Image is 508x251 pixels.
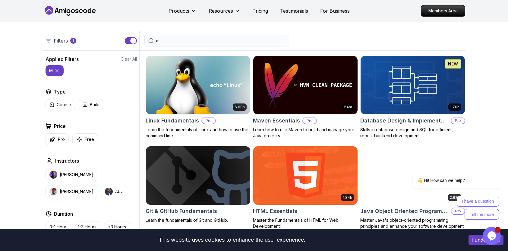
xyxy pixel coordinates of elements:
[46,133,69,145] button: Pro
[360,127,465,139] p: Skills in database design and SQL for efficient, robust backend development
[5,233,459,246] div: This website uses cookies to enhance the user experience.
[46,168,97,181] button: instructor img[PERSON_NAME]
[360,116,448,125] h2: Database Design & Implementation
[253,56,358,114] img: Maven Essentials card
[146,146,250,205] img: Git & GitHub Fundamentals card
[209,7,233,14] p: Resources
[253,127,358,139] p: Learn how to use Maven to build and manage your Java projects
[393,125,502,224] iframe: chat widget
[361,146,465,205] img: Java Object Oriented Programming card
[49,224,66,230] p: 0-1 Hour
[421,5,465,16] p: Members Area
[54,88,66,95] h2: Type
[169,7,189,14] p: Products
[320,7,350,14] a: For Business
[57,102,71,108] p: Course
[146,116,199,125] h2: Linux Fundamentals
[343,195,352,200] p: 1.84h
[79,99,103,110] button: Build
[280,7,308,14] a: Testimonials
[74,221,100,233] button: 1-3 Hours
[49,68,53,74] p: m
[121,56,137,62] button: Clear All
[421,5,465,17] a: Members Area
[46,99,75,110] button: Course
[361,56,465,114] img: Database Design & Implementation card
[360,146,465,235] a: Java Object Oriented Programming card2.82hJava Object Oriented ProgrammingProMaster Java's object...
[360,56,465,139] a: Database Design & Implementation card1.70hNEWDatabase Design & ImplementationProSkills in databas...
[303,118,316,124] p: Pro
[46,185,97,198] button: instructor img[PERSON_NAME]
[146,207,217,215] h2: Git & GitHub Fundamentals
[58,136,65,142] p: Pro
[169,7,197,19] button: Products
[54,37,68,44] p: Filters
[108,224,126,230] p: +3 Hours
[85,136,94,142] p: Free
[146,127,251,139] p: Learn the fundamentals of Linux and how to use the command line
[54,122,66,130] h2: Price
[469,235,503,245] button: Accept cookies
[115,189,123,195] p: Abz
[235,105,245,110] p: 6.00h
[253,56,358,139] a: Maven Essentials card54mMaven EssentialsProLearn how to use Maven to build and manage your Java p...
[202,118,215,124] p: Pro
[360,207,448,215] h2: Java Object Oriented Programming
[49,188,57,195] img: instructor img
[253,146,358,205] img: HTML Essentials card
[72,38,74,43] p: 1
[105,188,113,195] img: instructor img
[146,56,251,139] a: Linux Fundamentals card6.00hLinux FundamentalsProLearn the fundamentals of Linux and how to use t...
[344,105,352,110] p: 54m
[360,217,465,235] p: Master Java's object-oriented programming principles and enhance your software development skills.
[46,221,70,233] button: 0-1 Hour
[60,172,93,178] p: [PERSON_NAME]
[72,133,98,145] button: Free
[104,221,130,233] button: +3 Hours
[46,65,64,76] button: m
[253,217,358,229] p: Master the Fundamentals of HTML for Web Development!
[60,189,93,195] p: [PERSON_NAME]
[90,102,99,108] p: Build
[252,7,268,14] a: Pricing
[448,61,458,67] p: NEW
[253,207,297,215] h2: HTML Essentials
[450,105,459,110] p: 1.70h
[156,38,285,44] input: Search Java, React, Spring boot ...
[101,185,127,198] button: instructor imgAbz
[253,146,358,229] a: HTML Essentials card1.84hHTML EssentialsMaster the Fundamentals of HTML for Web Development!
[78,224,96,230] p: 1-3 Hours
[55,157,79,164] h2: Instructors
[49,171,57,179] img: instructor img
[146,56,250,114] img: Linux Fundamentals card
[146,146,251,223] a: Git & GitHub Fundamentals cardGit & GitHub FundamentalsLearn the fundamentals of Git and GitHub.
[209,7,240,19] button: Resources
[54,210,73,218] h2: Duration
[46,56,79,63] h2: Applied Filters
[146,217,251,223] p: Learn the fundamentals of Git and GitHub.
[451,118,465,124] p: Pro
[253,116,300,125] h2: Maven Essentials
[483,227,502,245] iframe: chat widget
